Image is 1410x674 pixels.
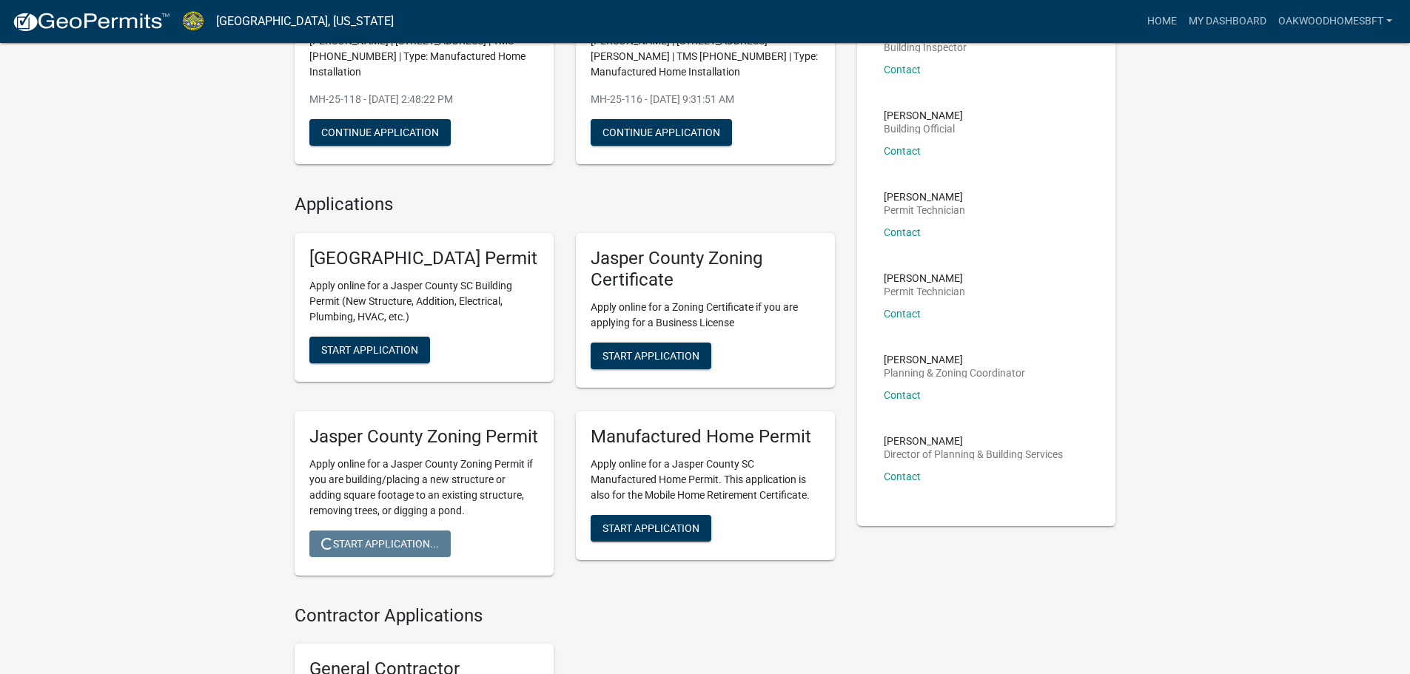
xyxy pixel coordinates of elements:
p: [PERSON_NAME] [884,436,1063,446]
p: Permit Technician [884,205,965,215]
a: My Dashboard [1183,7,1272,36]
button: Start Application [309,337,430,363]
a: Contact [884,308,921,320]
a: Contact [884,64,921,75]
p: Apply online for a Jasper County Zoning Permit if you are building/placing a new structure or add... [309,456,539,519]
a: Contact [884,145,921,157]
a: Contact [884,389,921,401]
p: Planning & Zoning Coordinator [884,368,1025,378]
p: MH-25-116 - [DATE] 9:31:51 AM [591,92,820,107]
p: [PERSON_NAME] [884,192,965,202]
p: Permit Technician [884,286,965,297]
img: Jasper County, South Carolina [182,11,204,31]
h4: Applications [295,194,835,215]
p: [PERSON_NAME] [884,354,1025,365]
p: Building Inspector [884,42,967,53]
p: Apply online for a Jasper County SC Manufactured Home Permit. This application is also for the Mo... [591,456,820,503]
h5: Jasper County Zoning Certificate [591,248,820,291]
a: Contact [884,226,921,238]
button: Start Application... [309,530,451,557]
wm-workflow-list-section: Applications [295,194,835,587]
p: Apply online for a Zoning Certificate if you are applying for a Business License [591,300,820,331]
p: Building Official [884,124,963,134]
button: Start Application [591,515,711,542]
p: Apply online for a Jasper County SC Building Permit (New Structure, Addition, Electrical, Plumbin... [309,278,539,325]
a: Contact [884,471,921,482]
p: [PERSON_NAME] [884,110,963,121]
span: Start Application [321,344,418,356]
a: [GEOGRAPHIC_DATA], [US_STATE] [216,9,394,34]
h5: Manufactured Home Permit [591,426,820,448]
button: Continue Application [309,119,451,146]
span: Start Application [602,349,699,361]
h5: [GEOGRAPHIC_DATA] Permit [309,248,539,269]
h5: Jasper County Zoning Permit [309,426,539,448]
h4: Contractor Applications [295,605,835,627]
span: Start Application [602,522,699,533]
p: Director of Planning & Building Services [884,449,1063,459]
span: Start Application... [321,537,439,549]
button: Start Application [591,343,711,369]
a: OakwoodHomesBft [1272,7,1398,36]
a: Home [1141,7,1183,36]
p: MH-25-118 - [DATE] 2:48:22 PM [309,92,539,107]
button: Continue Application [591,119,732,146]
p: [PERSON_NAME] [884,273,965,283]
